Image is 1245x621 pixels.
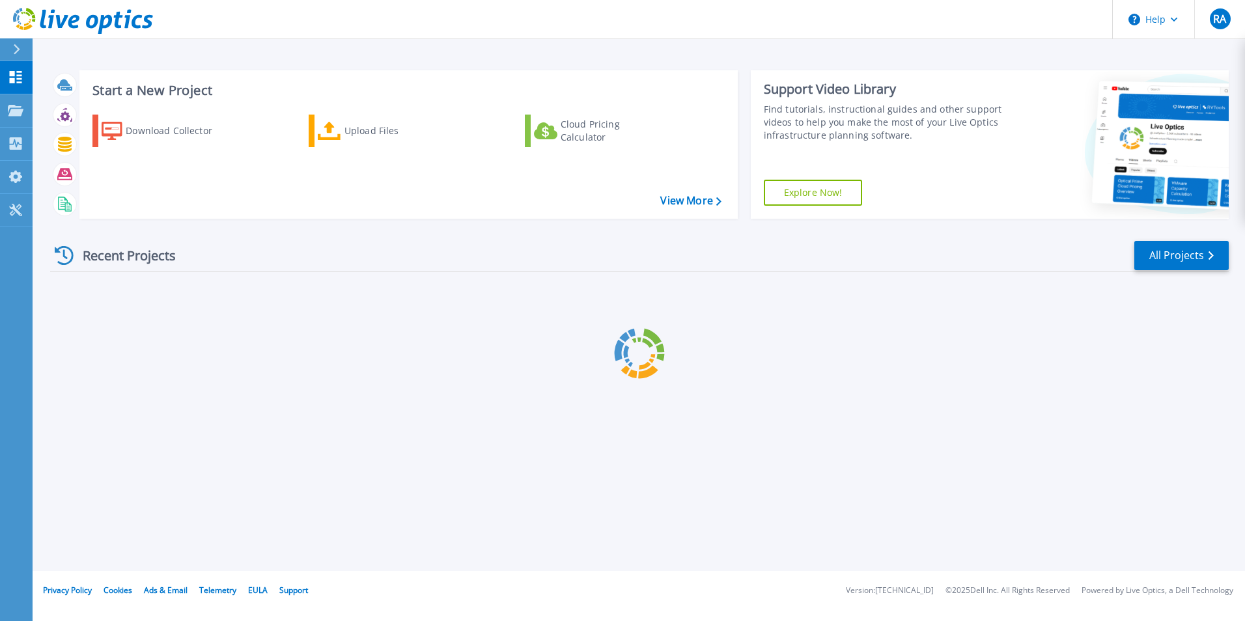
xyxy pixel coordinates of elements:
li: Powered by Live Optics, a Dell Technology [1082,586,1233,595]
div: Recent Projects [50,240,193,271]
a: EULA [248,585,268,596]
a: View More [660,195,721,207]
a: Ads & Email [144,585,188,596]
div: Download Collector [126,118,230,144]
a: Explore Now! [764,180,863,206]
a: Support [279,585,308,596]
a: Telemetry [199,585,236,596]
div: Support Video Library [764,81,1007,98]
a: Cookies [104,585,132,596]
li: © 2025 Dell Inc. All Rights Reserved [945,586,1070,595]
div: Find tutorials, instructional guides and other support videos to help you make the most of your L... [764,103,1007,142]
a: Download Collector [92,115,238,147]
a: Privacy Policy [43,585,92,596]
div: Upload Files [344,118,449,144]
h3: Start a New Project [92,83,721,98]
a: Upload Files [309,115,454,147]
a: All Projects [1134,241,1229,270]
div: Cloud Pricing Calculator [561,118,665,144]
li: Version: [TECHNICAL_ID] [846,586,934,595]
span: RA [1213,14,1226,24]
a: Cloud Pricing Calculator [525,115,670,147]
